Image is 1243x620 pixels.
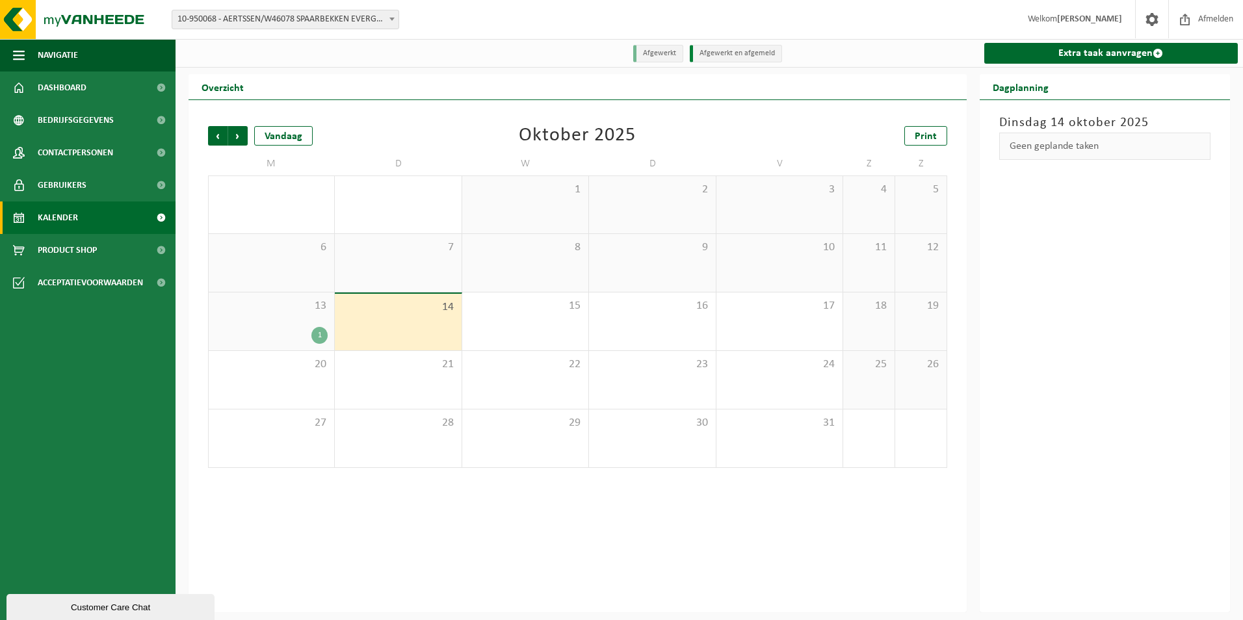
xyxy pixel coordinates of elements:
[254,126,313,146] div: Vandaag
[311,327,328,344] div: 1
[7,591,217,620] iframe: chat widget
[589,152,716,175] td: D
[341,416,454,430] span: 28
[716,152,843,175] td: V
[38,71,86,104] span: Dashboard
[980,74,1062,99] h2: Dagplanning
[999,113,1211,133] h3: Dinsdag 14 oktober 2025
[915,131,937,142] span: Print
[215,357,328,372] span: 20
[215,240,328,255] span: 6
[38,234,97,266] span: Product Shop
[850,240,888,255] span: 11
[723,299,836,313] span: 17
[462,152,589,175] td: W
[469,416,582,430] span: 29
[215,416,328,430] span: 27
[38,136,113,169] span: Contactpersonen
[469,240,582,255] span: 8
[902,183,940,197] span: 5
[208,126,228,146] span: Vorige
[595,299,709,313] span: 16
[902,240,940,255] span: 12
[469,357,582,372] span: 22
[38,266,143,299] span: Acceptatievoorwaarden
[38,104,114,136] span: Bedrijfsgegevens
[850,299,888,313] span: 18
[723,416,836,430] span: 31
[895,152,947,175] td: Z
[335,152,462,175] td: D
[38,169,86,201] span: Gebruikers
[850,357,888,372] span: 25
[595,416,709,430] span: 30
[469,299,582,313] span: 15
[904,126,947,146] a: Print
[595,183,709,197] span: 2
[469,183,582,197] span: 1
[850,183,888,197] span: 4
[38,39,78,71] span: Navigatie
[215,299,328,313] span: 13
[723,240,836,255] span: 10
[984,43,1238,64] a: Extra taak aanvragen
[519,126,636,146] div: Oktober 2025
[633,45,683,62] li: Afgewerkt
[172,10,399,29] span: 10-950068 - AERTSSEN/W46078 SPAARBEKKEN EVERGEM - EVERGEM
[228,126,248,146] span: Volgende
[999,133,1211,160] div: Geen geplande taken
[341,300,454,315] span: 14
[723,357,836,372] span: 24
[1057,14,1122,24] strong: [PERSON_NAME]
[38,201,78,234] span: Kalender
[690,45,782,62] li: Afgewerkt en afgemeld
[595,357,709,372] span: 23
[723,183,836,197] span: 3
[843,152,895,175] td: Z
[208,152,335,175] td: M
[341,240,454,255] span: 7
[902,357,940,372] span: 26
[341,357,454,372] span: 21
[595,240,709,255] span: 9
[189,74,257,99] h2: Overzicht
[902,299,940,313] span: 19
